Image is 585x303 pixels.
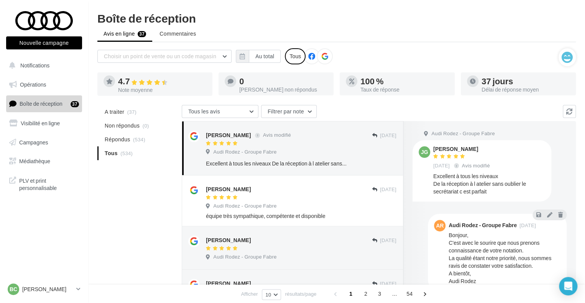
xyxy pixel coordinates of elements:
button: 10 [262,289,281,300]
span: Non répondus [105,122,140,129]
span: [DATE] [380,237,396,244]
span: 3 [373,288,386,300]
span: Commentaires [159,30,196,38]
span: Répondus [105,136,130,143]
div: Délai de réponse moyen [481,87,570,92]
div: Boîte de réception [97,12,576,24]
button: Filtrer par note [261,105,317,118]
div: 0 [239,77,327,85]
span: (37) [127,109,136,115]
span: Audi Rodez - Groupe Fabre [431,130,495,137]
a: PLV et print personnalisable [5,172,84,195]
div: Tous [285,48,306,64]
div: [PERSON_NAME] [206,236,251,244]
span: Opérations [20,81,46,88]
span: 2 [360,288,372,300]
span: 54 [403,288,416,300]
span: Médiathèque [19,158,50,164]
button: Au total [236,50,281,63]
span: Notifications [20,62,49,69]
span: AR [436,222,444,229]
span: Audi Rodez - Groupe Fabre [213,149,276,156]
span: Choisir un point de vente ou un code magasin [104,53,216,59]
span: Audi Rodez - Groupe Fabre [213,254,276,260]
a: Médiathèque [5,153,84,169]
div: [PERSON_NAME] [433,146,491,152]
div: Taux de réponse [360,87,449,92]
span: PLV et print personnalisable [19,175,79,192]
div: [PERSON_NAME] [206,185,251,193]
span: Audi Rodez - Groupe Fabre [213,203,276,210]
span: [DATE] [380,132,396,139]
button: Tous les avis [182,105,258,118]
div: Audi Rodez - Groupe Fabre [449,223,517,228]
div: Bonjour, C'est avec le sourire que nous prenons connaissance de votre notation. La qualité étant ... [449,231,560,285]
a: Campagnes [5,134,84,151]
span: Tous les avis [188,108,220,115]
span: [DATE] [433,162,450,169]
span: 10 [265,292,271,298]
span: Visibilité en ligne [21,120,60,126]
div: [PERSON_NAME] non répondus [239,87,327,92]
span: A traiter [105,108,124,116]
span: Avis modifié [462,162,490,169]
div: Open Intercom Messenger [559,277,577,295]
span: [DATE] [380,280,396,287]
span: Campagnes [19,139,48,145]
div: 37 [71,101,79,107]
span: Afficher [241,290,258,298]
span: (534) [133,136,145,142]
button: Nouvelle campagne [6,36,82,49]
div: Note moyenne [118,87,206,93]
span: [DATE] [519,223,536,228]
div: équipe très sympathique, compétente et disponible [206,212,396,220]
div: Excellent à tous les niveaux De la réception à l atelier sans oublier le secrétariat c est parfait [433,172,545,195]
p: [PERSON_NAME] [22,285,73,293]
a: Boîte de réception37 [5,95,84,112]
span: [DATE] [380,186,396,193]
span: ... [388,288,401,300]
span: Boîte de réception [20,100,62,107]
span: Avis modifié [263,132,291,138]
span: BC [10,285,17,293]
a: Visibilité en ligne [5,115,84,131]
span: JG [421,148,428,156]
a: BC [PERSON_NAME] [6,282,82,296]
span: (0) [143,123,149,129]
a: Opérations [5,77,84,93]
span: résultats/page [285,290,317,298]
div: 4.7 [118,77,206,86]
div: [PERSON_NAME] [206,280,251,287]
button: Au total [249,50,281,63]
span: 1 [345,288,357,300]
div: 100 % [360,77,449,85]
button: Notifications [5,57,81,74]
div: [PERSON_NAME] [206,131,251,139]
div: Excellent à tous les niveaux De la réception à l atelier sans oublier le secrétariat c est parfait [206,160,347,167]
div: 37 jours [481,77,570,85]
button: Choisir un point de vente ou un code magasin [97,50,232,63]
